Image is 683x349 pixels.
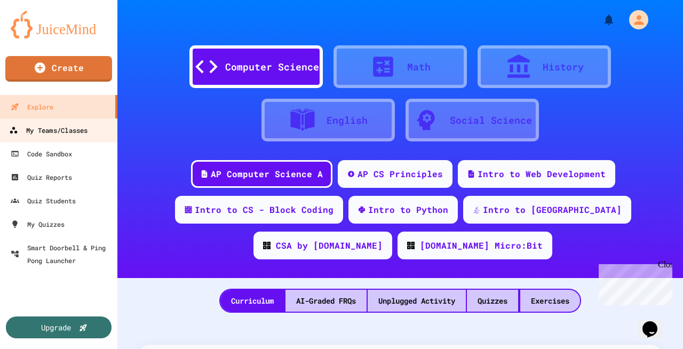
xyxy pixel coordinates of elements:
[407,242,415,249] img: CODE_logo_RGB.png
[11,11,107,38] img: logo-orange.svg
[618,7,651,32] div: My Account
[11,100,53,113] div: Explore
[225,60,319,74] div: Computer Science
[11,218,65,231] div: My Quizzes
[543,60,584,74] div: History
[285,290,367,312] div: AI-Graded FRQs
[263,242,271,249] img: CODE_logo_RGB.png
[5,56,112,82] a: Create
[276,239,383,252] div: CSA by [DOMAIN_NAME]
[638,306,672,338] iframe: chat widget
[368,203,448,216] div: Intro to Python
[11,171,72,184] div: Quiz Reports
[9,124,88,137] div: My Teams/Classes
[478,168,606,180] div: Intro to Web Development
[467,290,518,312] div: Quizzes
[368,290,466,312] div: Unplugged Activity
[195,203,333,216] div: Intro to CS - Block Coding
[583,11,618,29] div: My Notifications
[450,113,532,128] div: Social Science
[358,168,443,180] div: AP CS Principles
[520,290,580,312] div: Exercises
[594,260,672,305] iframe: chat widget
[211,168,323,180] div: AP Computer Science A
[483,203,622,216] div: Intro to [GEOGRAPHIC_DATA]
[11,241,113,267] div: Smart Doorbell & Ping Pong Launcher
[407,60,431,74] div: Math
[11,194,76,207] div: Quiz Students
[327,113,368,128] div: English
[420,239,543,252] div: [DOMAIN_NAME] Micro:Bit
[4,4,74,68] div: Chat with us now!Close
[41,322,71,333] div: Upgrade
[220,290,284,312] div: Curriculum
[11,147,72,160] div: Code Sandbox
